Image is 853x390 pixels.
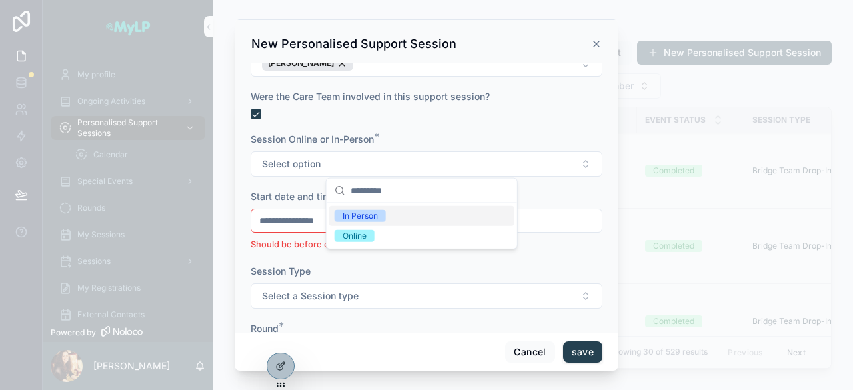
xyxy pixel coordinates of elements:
span: Were the Care Team involved in this support session? [251,91,490,102]
div: Suggestions [327,203,517,249]
button: Unselect 314 [262,56,353,71]
span: Select option [262,157,321,171]
span: Session Type [251,265,311,277]
span: Round [251,323,279,334]
button: Cancel [505,341,554,363]
button: Select Button [251,283,602,309]
button: Select Button [251,50,602,77]
li: Should be before or equal to [DATE] 12:28 [251,238,424,251]
h3: New Personalised Support Session [251,36,456,52]
button: save [563,341,602,363]
button: Select Button [251,151,602,177]
div: Online [343,230,367,242]
span: Session Online or In-Person [251,133,374,145]
div: In Person [343,210,378,222]
span: [PERSON_NAME] [268,58,334,69]
span: Start date and time [251,191,336,202]
span: Select a Session type [262,289,359,303]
